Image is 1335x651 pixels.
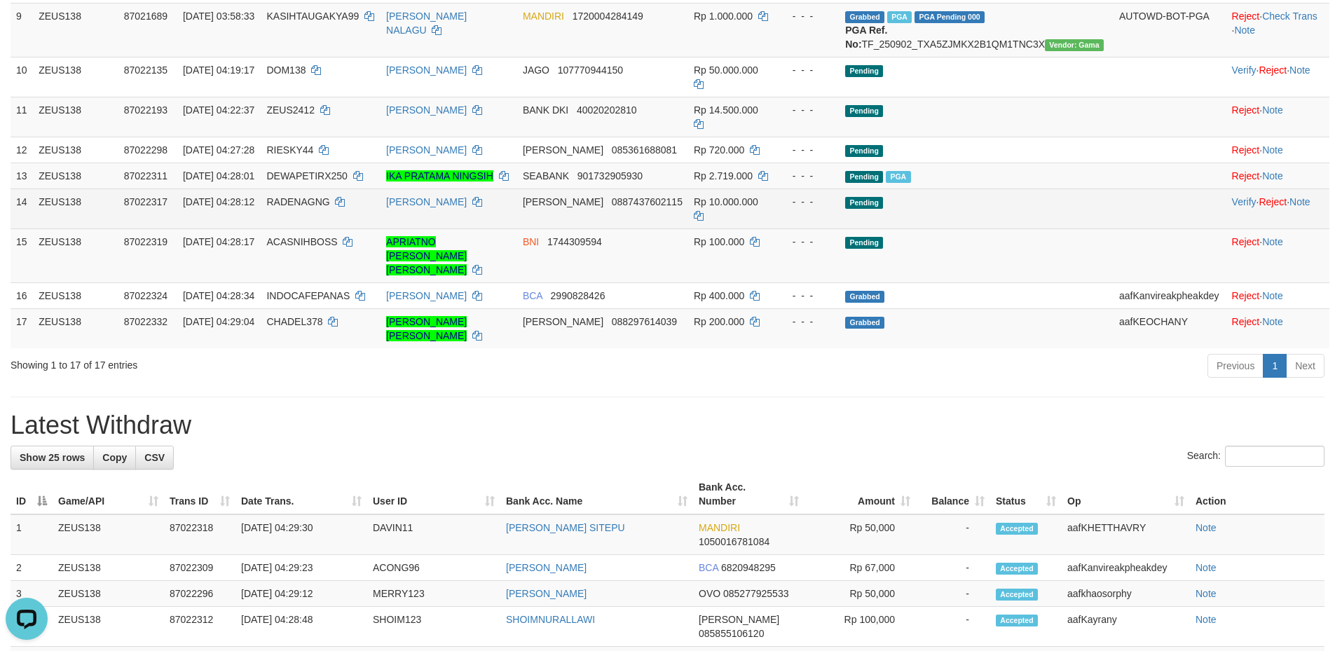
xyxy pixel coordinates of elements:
span: 87022332 [124,316,167,327]
td: - [916,555,990,581]
span: [DATE] 04:29:04 [183,316,254,327]
td: · [1226,163,1329,189]
span: KASIHTAUGAKYA99 [266,11,359,22]
td: 87022318 [164,514,235,555]
span: Vendor URL: https://trx31.1velocity.biz [1045,39,1104,51]
td: 87022312 [164,607,235,647]
span: Rp 50.000.000 [694,64,758,76]
span: INDOCAFEPANAS [266,290,350,301]
td: - [916,581,990,607]
span: Grabbed [845,317,884,329]
div: - - - [780,9,834,23]
span: Copy 1050016781084 to clipboard [699,536,769,547]
span: Accepted [996,589,1038,601]
span: Show 25 rows [20,452,85,463]
td: aafKEOCHANY [1114,308,1226,348]
td: 15 [11,228,33,282]
td: - [916,514,990,555]
td: Rp 100,000 [805,607,916,647]
span: [DATE] 04:28:34 [183,290,254,301]
span: Copy [102,452,127,463]
a: Reject [1232,11,1260,22]
a: [PERSON_NAME] [386,196,467,207]
span: ACASNIHBOSS [266,236,337,247]
span: Grabbed [845,291,884,303]
th: Balance: activate to sort column ascending [916,474,990,514]
th: Bank Acc. Number: activate to sort column ascending [693,474,805,514]
td: ZEUS138 [33,282,118,308]
b: PGA Ref. No: [845,25,887,50]
span: RADENAGNG [266,196,329,207]
td: · · [1226,57,1329,97]
span: Copy 901732905930 to clipboard [577,170,643,181]
div: - - - [780,143,834,157]
a: Reject [1232,144,1260,156]
a: Note [1262,144,1283,156]
span: DOM138 [266,64,306,76]
td: · · [1226,3,1329,57]
div: Showing 1 to 17 of 17 entries [11,352,546,372]
td: 14 [11,189,33,228]
a: Note [1196,614,1217,625]
a: Note [1234,25,1255,36]
td: [DATE] 04:29:30 [235,514,367,555]
th: Game/API: activate to sort column ascending [53,474,164,514]
td: Rp 50,000 [805,581,916,607]
td: ZEUS138 [53,514,164,555]
input: Search: [1225,446,1324,467]
td: · [1226,228,1329,282]
span: BANK DKI [523,104,568,116]
span: 87022298 [124,144,167,156]
th: ID: activate to sort column descending [11,474,53,514]
td: · [1226,97,1329,137]
td: 9 [11,3,33,57]
button: Open LiveChat chat widget [6,6,48,48]
span: 87021689 [124,11,167,22]
span: Copy 085277925533 to clipboard [723,588,788,599]
span: MANDIRI [523,11,564,22]
span: [PERSON_NAME] [523,196,603,207]
td: aafKanvireakpheakdey [1114,282,1226,308]
a: Note [1262,170,1283,181]
div: - - - [780,235,834,249]
span: Rp 10.000.000 [694,196,758,207]
span: Copy 0887437602115 to clipboard [612,196,683,207]
td: ZEUS138 [33,228,118,282]
a: [PERSON_NAME] [386,290,467,301]
th: Action [1190,474,1324,514]
a: Reject [1232,236,1260,247]
a: Check Trans [1262,11,1317,22]
span: Rp 100.000 [694,236,744,247]
span: Pending [845,65,883,77]
span: [DATE] 04:19:17 [183,64,254,76]
span: ZEUS2412 [266,104,314,116]
td: TF_250902_TXA5ZJMKX2B1QM1TNC3X [840,3,1114,57]
td: [DATE] 04:29:12 [235,581,367,607]
a: Note [1262,104,1283,116]
span: Rp 400.000 [694,290,744,301]
td: Rp 67,000 [805,555,916,581]
span: Accepted [996,523,1038,535]
td: - [916,607,990,647]
span: [PERSON_NAME] [523,316,603,327]
td: 11 [11,97,33,137]
span: 87022135 [124,64,167,76]
div: - - - [780,315,834,329]
h1: Latest Withdraw [11,411,1324,439]
span: [PERSON_NAME] [699,614,779,625]
a: Note [1289,64,1310,76]
a: Verify [1232,64,1257,76]
td: ZEUS138 [33,97,118,137]
a: Verify [1232,196,1257,207]
td: SHOIM123 [367,607,500,647]
a: [PERSON_NAME] [386,104,467,116]
a: Reject [1232,104,1260,116]
span: Copy 107770944150 to clipboard [558,64,623,76]
span: OVO [699,588,720,599]
td: 87022296 [164,581,235,607]
td: aafKayrany [1062,607,1190,647]
td: 3 [11,581,53,607]
a: 1 [1263,354,1287,378]
td: ZEUS138 [33,163,118,189]
div: - - - [780,169,834,183]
